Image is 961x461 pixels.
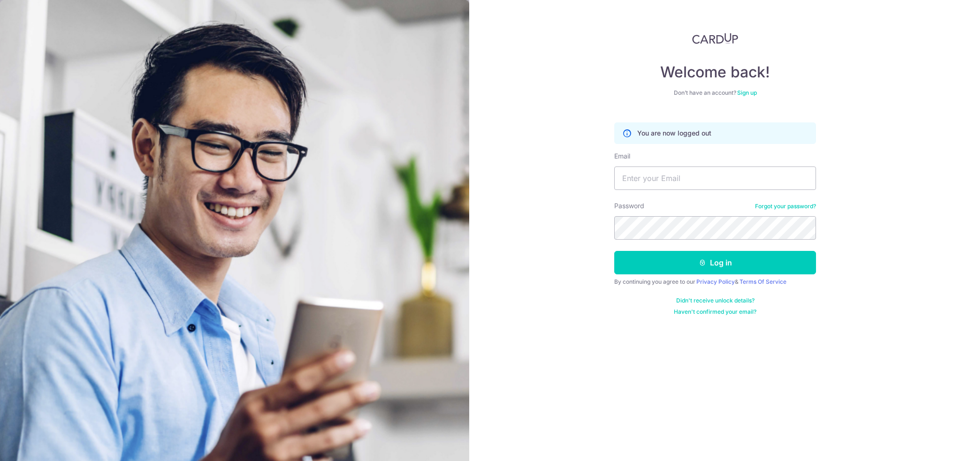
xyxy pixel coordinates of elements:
[737,89,757,96] a: Sign up
[614,63,816,82] h4: Welcome back!
[614,151,630,161] label: Email
[755,203,816,210] a: Forgot your password?
[637,128,711,138] p: You are now logged out
[614,251,816,274] button: Log in
[740,278,786,285] a: Terms Of Service
[696,278,735,285] a: Privacy Policy
[614,278,816,286] div: By continuing you agree to our &
[614,201,644,211] label: Password
[692,33,738,44] img: CardUp Logo
[674,308,756,316] a: Haven't confirmed your email?
[614,89,816,97] div: Don’t have an account?
[614,166,816,190] input: Enter your Email
[676,297,755,304] a: Didn't receive unlock details?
